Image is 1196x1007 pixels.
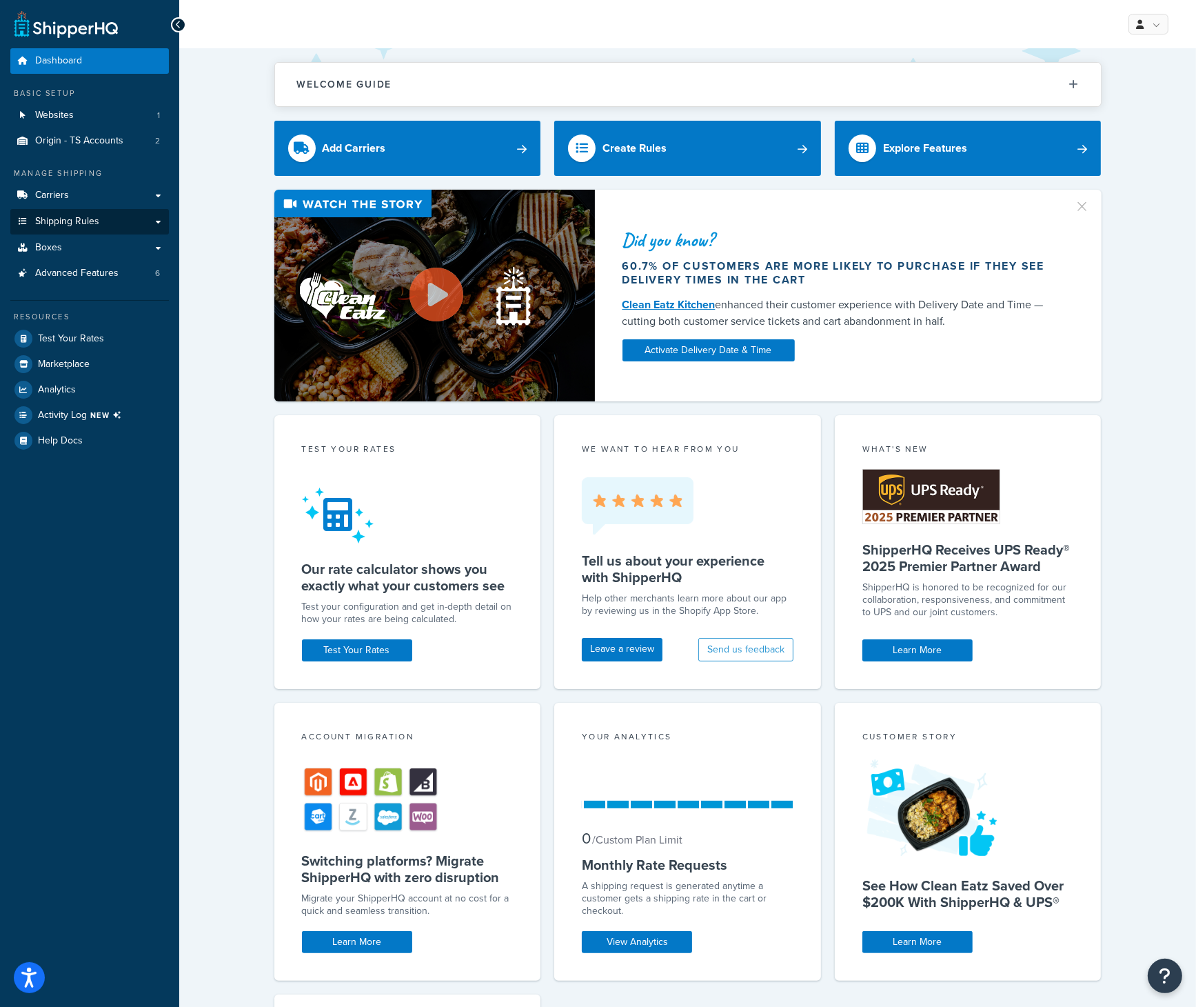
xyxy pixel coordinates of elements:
[35,190,69,201] span: Carriers
[835,121,1102,176] a: Explore Features
[302,601,514,626] div: Test your configuration and get in-depth detail on how your rates are being calculated.
[10,88,169,99] div: Basic Setup
[35,135,123,147] span: Origin - TS Accounts
[582,931,692,953] a: View Analytics
[38,333,104,345] span: Test Your Rates
[302,853,514,886] h5: Switching platforms? Migrate ShipperHQ with zero disruption
[698,638,793,661] button: Send us feedback
[155,268,160,279] span: 6
[38,406,127,424] span: Activity Log
[554,121,821,176] a: Create Rules
[592,832,682,848] small: / Custom Plan Limit
[38,359,90,370] span: Marketplace
[302,443,514,459] div: Test your rates
[302,561,514,594] h5: Our rate calculator shows you exactly what your customers see
[10,403,169,428] li: [object Object]
[10,377,169,402] a: Analytics
[582,592,793,617] p: Help other merchants learn more about our app by reviewing us in the Shopify App Store.
[302,893,514,917] div: Migrate your ShipperHQ account at no cost for a quick and seamless transition.
[10,352,169,377] a: Marketplace
[862,443,1074,459] div: What's New
[862,877,1074,910] h5: See How Clean Eatz Saved Over $200K With ShipperHQ & UPS®
[10,103,169,128] li: Websites
[582,443,793,455] p: we want to hear from you
[10,168,169,179] div: Manage Shipping
[323,139,386,158] div: Add Carriers
[157,110,160,121] span: 1
[35,216,99,228] span: Shipping Rules
[35,110,74,121] span: Websites
[90,410,127,421] span: NEW
[10,261,169,286] a: Advanced Features6
[582,880,793,917] div: A shipping request is generated anytime a customer gets a shipping rate in the cart or checkout.
[622,339,795,361] a: Activate Delivery Date & Time
[862,730,1074,746] div: Customer Story
[582,730,793,746] div: Your Analytics
[10,261,169,286] li: Advanced Features
[35,242,62,254] span: Boxes
[35,55,82,67] span: Dashboard
[1148,959,1182,993] button: Open Resource Center
[274,190,595,401] img: Video thumbnail
[10,326,169,351] a: Test Your Rates
[582,827,591,850] span: 0
[38,435,83,447] span: Help Docs
[582,638,662,661] a: Leave a review
[622,297,716,312] a: Clean Eatz Kitchen
[10,235,169,261] a: Boxes
[275,63,1101,106] button: Welcome Guide
[10,428,169,453] a: Help Docs
[302,730,514,746] div: Account Migration
[10,403,169,428] a: Activity LogNEW
[862,581,1074,619] p: ShipperHQ is honored to be recognized for our collaboration, responsiveness, and commitment to UP...
[38,384,76,396] span: Analytics
[582,552,793,586] h5: Tell us about your experience with ShipperHQ
[10,48,169,74] a: Dashboard
[302,639,412,661] a: Test Your Rates
[10,209,169,235] a: Shipping Rules
[883,139,967,158] div: Explore Features
[10,128,169,154] li: Origin - TS Accounts
[274,121,541,176] a: Add Carriers
[862,931,973,953] a: Learn More
[155,135,160,147] span: 2
[862,541,1074,575] h5: ShipperHQ Receives UPS Ready® 2025 Premier Partner Award
[862,639,973,661] a: Learn More
[582,857,793,873] h5: Monthly Rate Requests
[35,268,119,279] span: Advanced Features
[602,139,667,158] div: Create Rules
[622,230,1058,250] div: Did you know?
[10,183,169,208] a: Carriers
[10,103,169,128] a: Websites1
[622,297,1058,330] div: enhanced their customer experience with Delivery Date and Time — cutting both customer service ti...
[622,259,1058,287] div: 60.7% of customers are more likely to purchase if they see delivery times in the cart
[10,128,169,154] a: Origin - TS Accounts2
[297,79,392,90] h2: Welcome Guide
[302,931,412,953] a: Learn More
[10,311,169,323] div: Resources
